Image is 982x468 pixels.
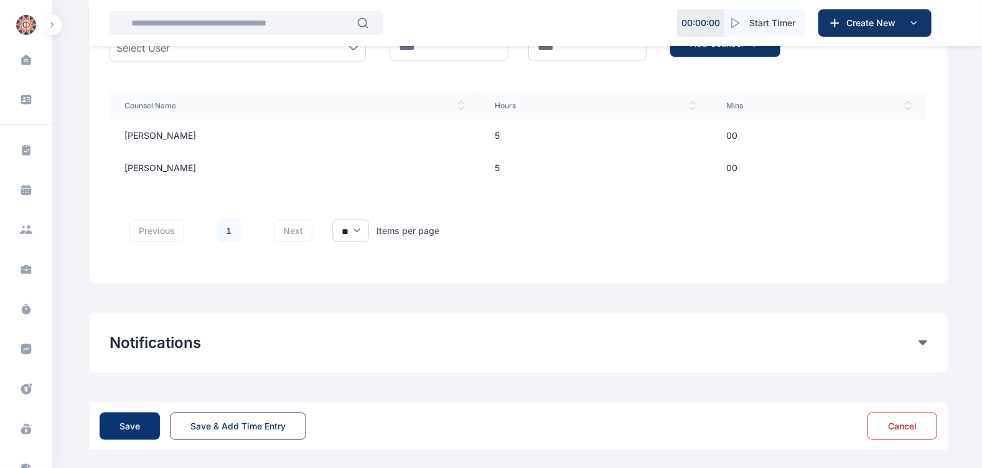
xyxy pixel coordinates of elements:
[194,222,212,240] li: 上一页
[190,420,286,433] div: Save & Add Time Entry
[119,420,140,433] div: Save
[711,119,927,152] td: 00
[124,101,465,111] span: Counsel Name
[110,333,919,353] button: Notifications
[841,17,906,29] span: Create New
[246,222,264,240] li: 下一页
[110,152,480,184] td: [PERSON_NAME]
[818,9,932,37] button: Create New
[480,119,711,152] td: 5
[726,101,912,111] span: Mins
[170,413,306,440] button: Save & Add Time Entry
[480,152,711,184] td: 5
[376,225,439,237] div: Items per page
[749,17,795,29] span: Start Timer
[495,101,696,111] span: Hours
[100,413,160,440] button: Save
[116,40,170,55] span: Select User
[867,413,937,440] button: Cancel
[110,333,927,353] div: Notifications
[217,218,241,243] li: 1
[110,119,480,152] td: [PERSON_NAME]
[274,220,312,242] button: next
[711,152,927,184] td: 00
[217,219,241,243] a: 1
[129,220,184,242] button: previous
[724,9,805,37] button: Start Timer
[681,17,720,29] p: 00 : 00 : 00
